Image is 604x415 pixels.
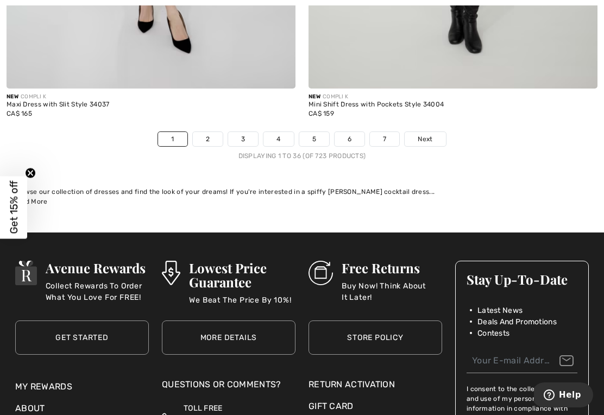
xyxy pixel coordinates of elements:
div: Questions or Comments? [162,378,295,397]
a: 4 [263,132,293,146]
iframe: Opens a widget where you can find more information [534,382,593,410]
a: Next [405,132,445,146]
p: We Beat The Price By 10%! [189,294,295,316]
img: Free Returns [309,261,333,285]
h3: Stay Up-To-Date [467,272,577,286]
div: Browse our collection of dresses and find the look of your dreams! If you're interested in a spif... [13,187,591,197]
span: Latest News [477,305,523,316]
div: Mini Shift Dress with Pockets Style 34004 [309,101,597,109]
a: Gift Card [309,400,442,413]
a: Get Started [15,320,149,355]
span: CA$ 159 [309,110,334,117]
span: Contests [477,328,509,339]
a: More Details [162,320,295,355]
a: 1 [158,132,187,146]
span: Deals And Promotions [477,316,557,328]
span: New [309,93,320,100]
span: Get 15% off [8,181,20,234]
input: Your E-mail Address [467,349,577,373]
span: CA$ 165 [7,110,32,117]
a: Return Activation [309,378,442,391]
h3: Free Returns [342,261,442,275]
div: COMPLI K [7,93,295,101]
h3: Avenue Rewards [46,261,149,275]
img: Avenue Rewards [15,261,37,285]
img: Lowest Price Guarantee [162,261,180,285]
a: My Rewards [15,381,72,392]
span: Next [418,134,432,144]
a: 2 [193,132,223,146]
a: 7 [370,132,399,146]
span: New [7,93,18,100]
div: COMPLI K [309,93,597,101]
a: 6 [335,132,364,146]
a: 5 [299,132,329,146]
div: Maxi Dress with Slit Style 34037 [7,101,295,109]
h3: Lowest Price Guarantee [189,261,295,289]
a: Store Policy [309,320,442,355]
p: Buy Now! Think About It Later! [342,280,442,302]
a: 3 [228,132,258,146]
button: Close teaser [25,168,36,179]
span: Read More [13,198,48,205]
p: Collect Rewards To Order What You Love For FREE! [46,280,149,302]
